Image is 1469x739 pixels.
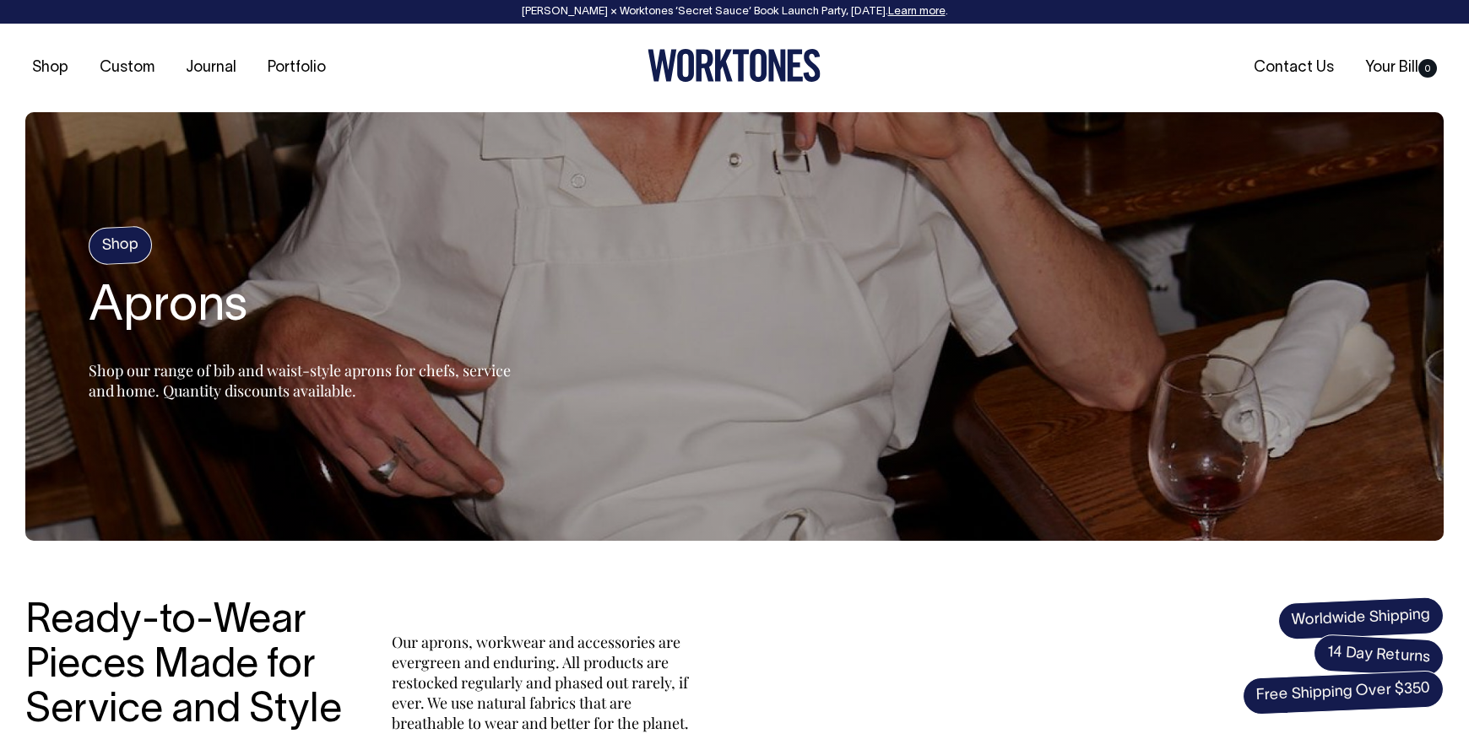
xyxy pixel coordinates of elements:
[88,226,153,266] h4: Shop
[25,54,75,82] a: Shop
[89,360,511,401] span: Shop our range of bib and waist-style aprons for chefs, service and home. Quantity discounts avai...
[1313,634,1445,677] span: 14 Day Returns
[1358,54,1444,82] a: Your Bill0
[1418,59,1437,78] span: 0
[25,600,355,733] h3: Ready-to-Wear Pieces Made for Service and Style
[89,281,511,335] h2: Aprons
[1247,54,1341,82] a: Contact Us
[1242,670,1445,715] span: Free Shipping Over $350
[93,54,161,82] a: Custom
[1277,596,1445,640] span: Worldwide Shipping
[392,632,696,733] p: Our aprons, workwear and accessories are evergreen and enduring. All products are restocked regul...
[179,54,243,82] a: Journal
[261,54,333,82] a: Portfolio
[17,6,1452,18] div: [PERSON_NAME] × Worktones ‘Secret Sauce’ Book Launch Party, [DATE]. .
[888,7,946,17] a: Learn more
